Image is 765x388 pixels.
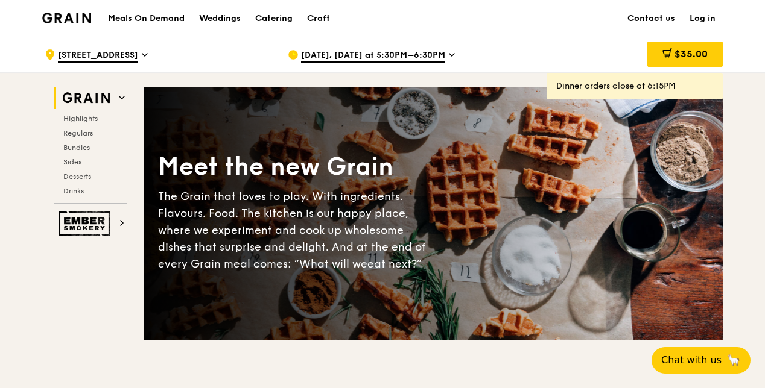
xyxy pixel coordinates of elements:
h1: Meals On Demand [108,13,185,25]
span: Chat with us [661,353,722,368]
a: Catering [248,1,300,37]
span: [DATE], [DATE] at 5:30PM–6:30PM [301,49,445,63]
span: Highlights [63,114,98,123]
div: Weddings [199,1,241,37]
span: Desserts [63,172,91,181]
div: The Grain that loves to play. With ingredients. Flavours. Food. The kitchen is our happy place, w... [158,188,433,272]
span: eat next?” [367,257,422,271]
button: Chat with us🦙 [652,347,751,374]
img: Grain [42,13,91,23]
a: Log in [682,1,723,37]
div: Dinner orders close at 6:15PM [556,80,713,92]
span: [STREET_ADDRESS] [58,49,138,63]
span: 🦙 [726,353,741,368]
a: Contact us [620,1,682,37]
div: Catering [255,1,293,37]
img: Grain web logo [59,87,114,109]
div: Craft [307,1,330,37]
span: Drinks [63,187,84,195]
span: $35.00 [675,48,708,60]
a: Craft [300,1,337,37]
img: Ember Smokery web logo [59,211,114,236]
a: Weddings [192,1,248,37]
span: Bundles [63,143,90,152]
span: Sides [63,158,81,166]
span: Regulars [63,129,93,137]
div: Meet the new Grain [158,151,433,183]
